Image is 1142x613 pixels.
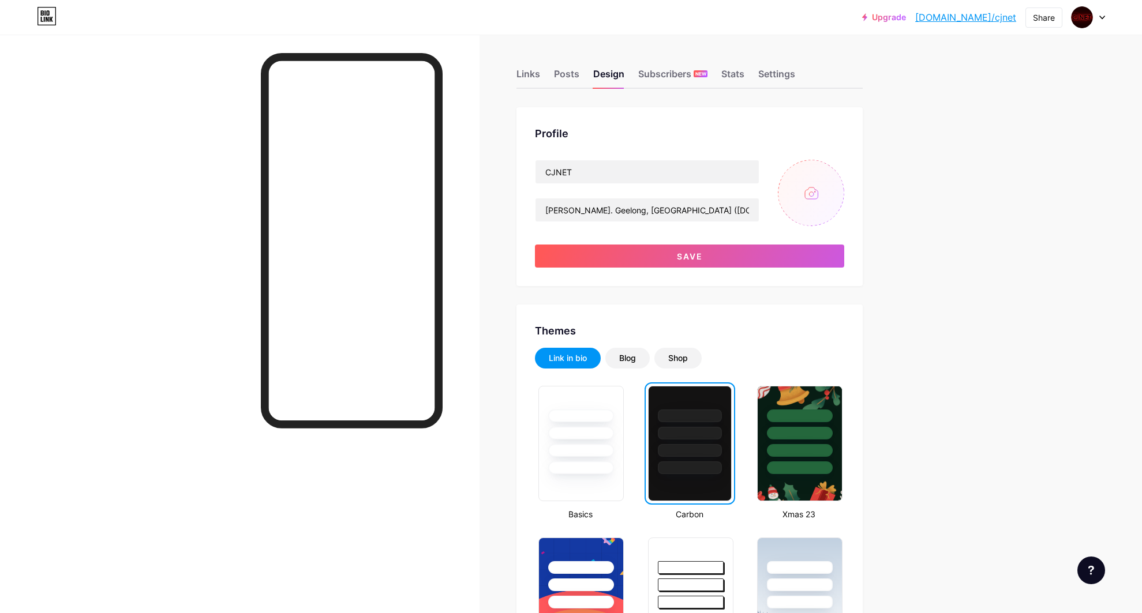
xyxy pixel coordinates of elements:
div: Subscribers [638,67,707,88]
div: Posts [554,67,579,88]
button: Save [535,245,844,268]
div: Design [593,67,624,88]
span: Save [677,251,703,261]
span: NEW [695,70,706,77]
div: Links [516,67,540,88]
div: Basics [535,508,626,520]
div: Profile [535,126,844,141]
div: Share [1033,12,1055,24]
div: Blog [619,352,636,364]
div: Xmas 23 [754,508,844,520]
div: Link in bio [549,352,587,364]
div: Carbon [645,508,735,520]
div: Settings [758,67,795,88]
div: Themes [535,323,844,339]
div: Shop [668,352,688,364]
input: Bio [536,198,759,221]
a: [DOMAIN_NAME]/cjnet [915,10,1016,24]
img: fourau [1071,6,1093,28]
a: Upgrade [862,13,906,22]
input: Name [536,160,759,183]
div: Stats [721,67,744,88]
